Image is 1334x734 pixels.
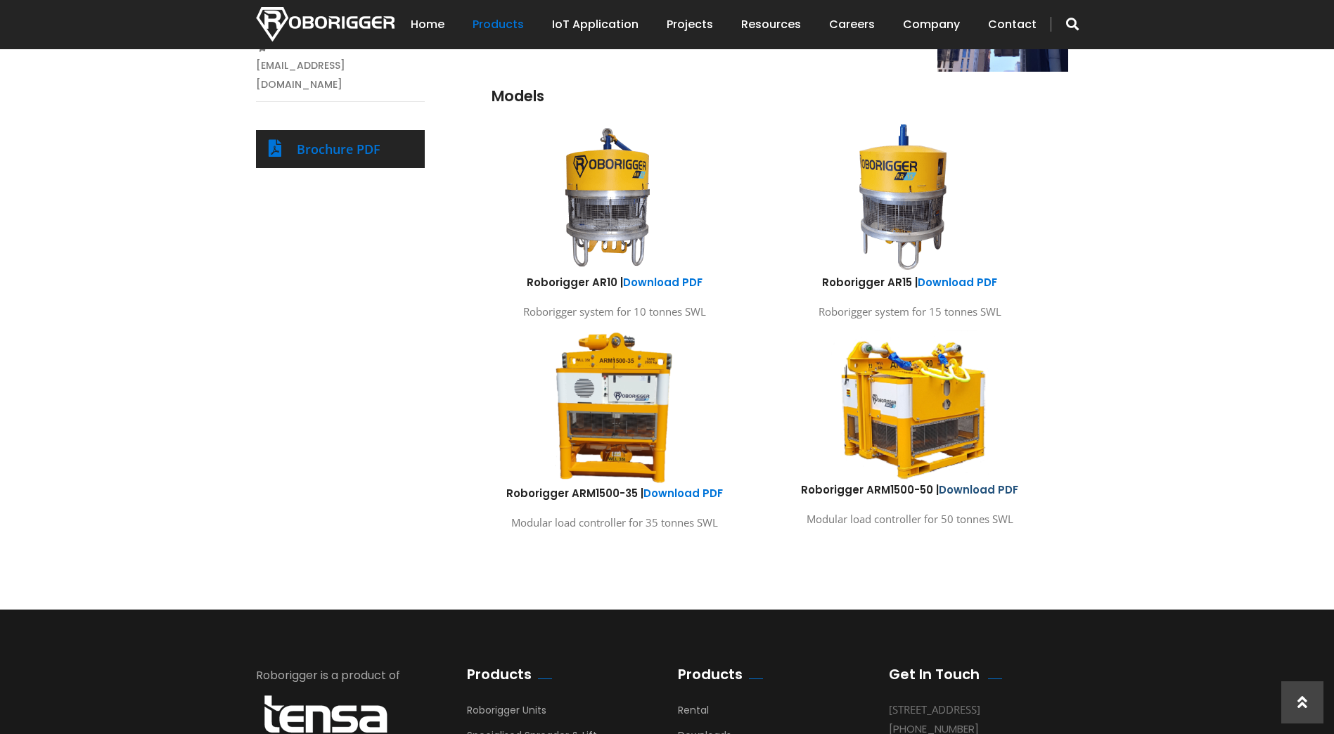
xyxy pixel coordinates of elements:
h6: Roborigger ARM1500-35 | [477,486,752,501]
a: Download PDF [643,486,723,501]
h2: Products [467,666,532,683]
a: IoT Application [552,3,639,46]
a: Projects [667,3,713,46]
h2: Get In Touch [889,666,980,683]
a: Download PDF [939,482,1018,497]
p: Roborigger system for 10 tonnes SWL [477,302,752,321]
a: Brochure PDF [297,141,380,157]
a: Download PDF [623,275,703,290]
a: Roborigger Units [467,703,546,724]
a: Contact [988,3,1037,46]
h6: Roborigger AR10 | [477,275,752,290]
p: Modular load controller for 50 tonnes SWL [773,510,1047,529]
h3: Models [492,86,1068,106]
a: Rental [678,703,709,724]
a: [EMAIL_ADDRESS][DOMAIN_NAME] [256,56,425,94]
h2: Products [678,666,743,683]
a: Company [903,3,960,46]
div: [STREET_ADDRESS] [889,700,1058,719]
a: Careers [829,3,875,46]
h6: Roborigger ARM1500-50 | [773,482,1047,497]
p: Modular load controller for 35 tonnes SWL [477,513,752,532]
a: Products [473,3,524,46]
p: Roborigger system for 15 tonnes SWL [773,302,1047,321]
img: Nortech [256,7,395,41]
h6: Roborigger AR15 | [773,275,1047,290]
a: Home [411,3,444,46]
a: Download PDF [918,275,997,290]
a: Resources [741,3,801,46]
